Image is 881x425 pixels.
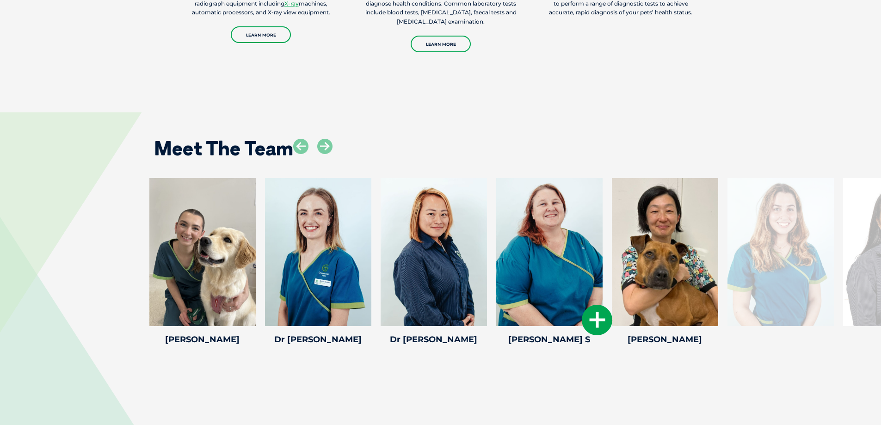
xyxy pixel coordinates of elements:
[154,139,293,158] h2: Meet The Team
[496,335,603,344] h4: [PERSON_NAME] S
[381,335,487,344] h4: Dr [PERSON_NAME]
[149,335,256,344] h4: [PERSON_NAME]
[231,26,291,43] a: Learn More
[411,36,471,52] a: Learn More
[265,335,371,344] h4: Dr [PERSON_NAME]
[612,335,718,344] h4: [PERSON_NAME]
